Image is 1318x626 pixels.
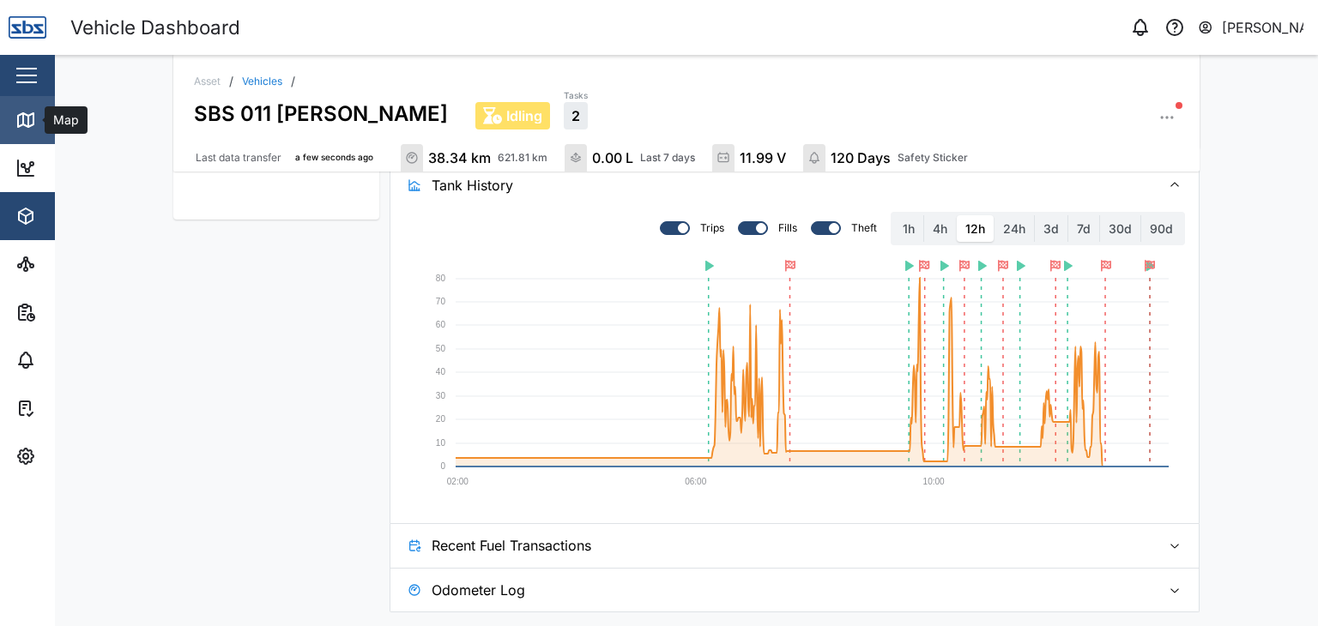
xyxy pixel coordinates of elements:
text: 10:00 [922,477,944,486]
div: Last data transfer [196,150,281,166]
label: Theft [841,221,877,235]
a: Tasks2 [564,89,588,130]
text: 30 [435,392,445,401]
span: 2 [571,108,580,123]
text: 70 [435,298,445,307]
text: 10 [435,439,445,448]
div: Dashboard [45,159,122,178]
text: 06:00 [685,477,706,486]
div: 621.81 km [498,150,547,166]
div: 120 Days [831,147,891,169]
label: Trips [690,221,724,235]
div: Asset [194,76,221,87]
div: 11.99 V [740,147,786,169]
div: Tasks [45,399,92,418]
label: 7d [1068,215,1099,243]
label: 4h [924,215,956,243]
label: 3d [1035,215,1067,243]
div: [PERSON_NAME] [1222,17,1304,39]
label: 12h [957,215,994,243]
div: Tank History [390,208,1200,524]
label: 30d [1100,215,1140,243]
div: Last 7 days [640,150,695,166]
label: Fills [768,221,797,235]
text: 50 [435,345,445,354]
label: 1h [894,215,923,243]
button: [PERSON_NAME] [1197,15,1304,39]
label: 90d [1141,215,1182,243]
img: Main Logo [9,9,46,46]
span: Idling [506,108,542,123]
button: Recent Fuel Transactions [390,524,1200,567]
label: 24h [995,215,1034,243]
a: Vehicles [242,76,282,87]
div: 0.00 L [592,147,633,169]
text: 20 [435,415,445,424]
div: / [291,75,295,87]
div: Safety Sticker [898,150,968,166]
div: Map [45,111,83,129]
div: 38.34 km [428,147,491,169]
div: Sites [45,255,86,274]
text: 02:00 [446,477,468,486]
text: 40 [435,368,445,377]
button: Tank History [390,164,1200,207]
div: Alarms [45,351,98,370]
div: Assets [45,207,98,226]
span: Recent Fuel Transactions [432,524,1148,567]
div: Reports [45,303,103,322]
div: Tasks [564,89,588,103]
span: Tank History [432,164,1148,207]
text: 60 [435,321,445,330]
span: Odometer Log [432,569,1148,611]
div: Settings [45,447,106,466]
div: / [229,75,233,87]
div: SBS 011 [PERSON_NAME] [194,87,448,129]
div: a few seconds ago [295,151,373,165]
button: Odometer Log [390,569,1200,611]
text: 0 [440,462,445,472]
div: Vehicle Dashboard [70,13,240,43]
text: 80 [435,274,445,284]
